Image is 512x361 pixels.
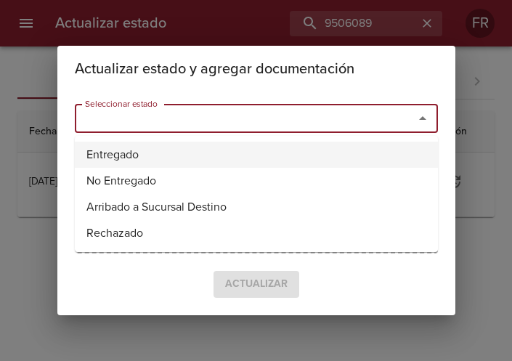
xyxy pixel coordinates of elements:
[75,57,438,81] h2: Actualizar estado y agregar documentación
[75,220,438,246] li: Rechazado
[75,168,438,194] li: No Entregado
[75,194,438,220] li: Arribado a Sucursal Destino
[75,142,438,168] li: Entregado
[413,108,433,129] button: Close
[214,271,299,298] span: Seleccione un estado para confirmar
